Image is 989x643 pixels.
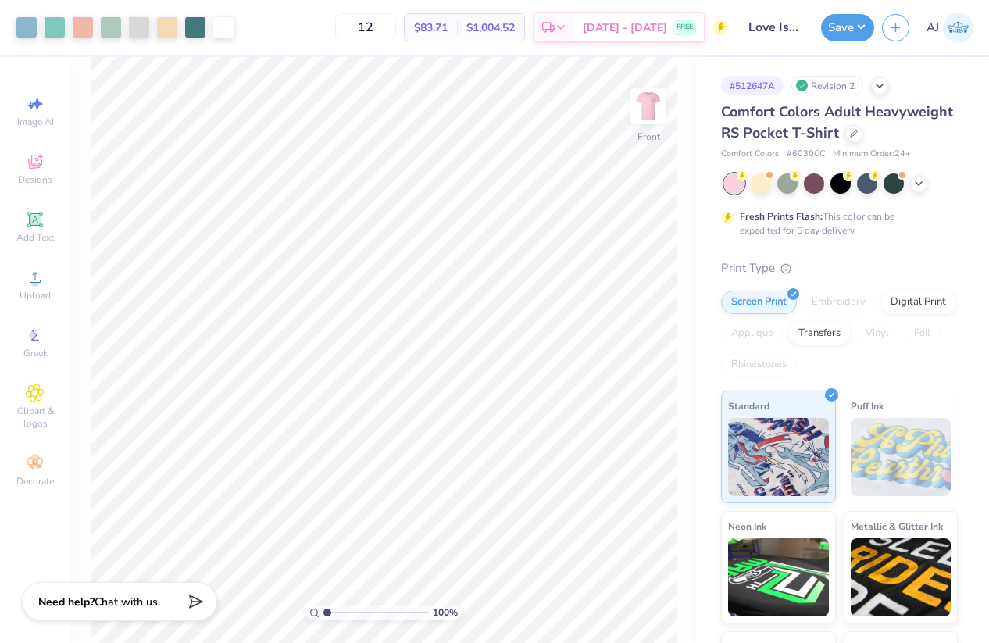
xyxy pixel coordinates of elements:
div: Embroidery [802,291,876,314]
img: Metallic & Glitter Ink [851,538,952,616]
span: # 6030CC [787,148,825,161]
span: Image AI [17,116,54,128]
a: AJ [927,13,973,43]
span: $1,004.52 [466,20,515,36]
div: Transfers [788,322,851,345]
span: Upload [20,289,51,302]
div: Print Type [721,259,958,277]
span: Greek [23,347,48,359]
img: Front [633,91,664,122]
input: – – [335,13,396,41]
span: Comfort Colors [721,148,779,161]
img: Standard [728,418,829,496]
span: Puff Ink [851,398,884,414]
div: Digital Print [880,291,956,314]
span: Chat with us. [95,595,160,609]
span: Neon Ink [728,518,766,534]
span: Comfort Colors Adult Heavyweight RS Pocket T-Shirt [721,102,953,142]
span: 100 % [433,605,458,620]
span: Decorate [16,475,54,488]
strong: Need help? [38,595,95,609]
img: Armiel John Calzada [943,13,973,43]
img: Puff Ink [851,418,952,496]
div: Applique [721,322,784,345]
div: Screen Print [721,291,797,314]
span: FREE [677,22,693,33]
div: Foil [904,322,941,345]
span: Designs [18,173,52,186]
span: $83.71 [414,20,448,36]
span: [DATE] - [DATE] [583,20,667,36]
span: Standard [728,398,769,414]
span: Metallic & Glitter Ink [851,518,943,534]
span: AJ [927,19,939,37]
div: Vinyl [855,322,899,345]
div: This color can be expedited for 5 day delivery. [740,209,932,238]
strong: Fresh Prints Flash: [740,210,823,223]
div: # 512647A [721,76,784,95]
span: Clipart & logos [8,405,62,430]
span: Add Text [16,231,54,244]
div: Rhinestones [721,353,797,377]
div: Front [637,130,660,144]
div: Revision 2 [791,76,863,95]
img: Neon Ink [728,538,829,616]
input: Untitled Design [737,12,813,43]
span: Minimum Order: 24 + [833,148,911,161]
button: Save [821,14,874,41]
